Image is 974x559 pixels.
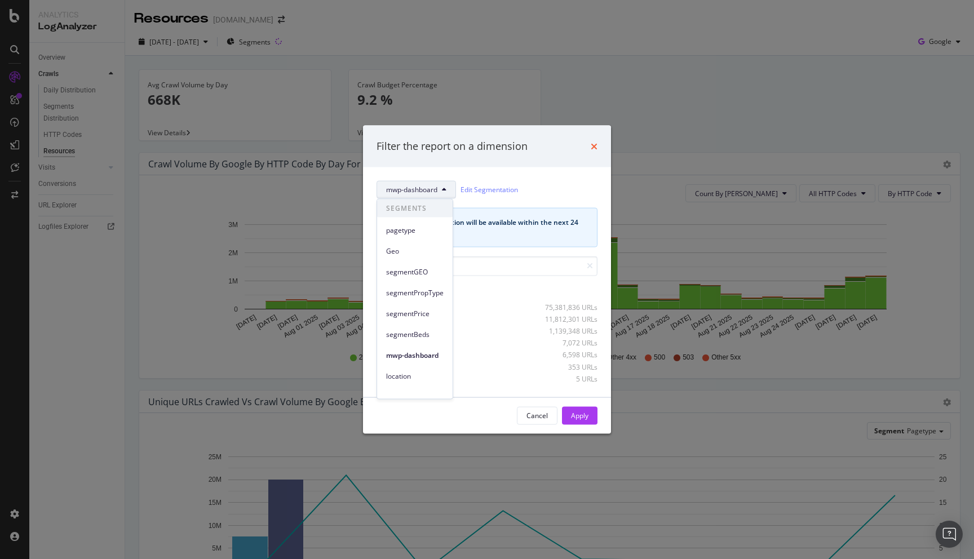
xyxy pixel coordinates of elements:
button: mwp-dashboard [377,180,456,198]
input: Search [377,256,597,276]
span: location [386,371,444,381]
span: segmentGEO [386,267,444,277]
span: Geo [386,246,444,256]
span: pagetype [386,225,444,235]
div: Open Intercom Messenger [936,521,963,548]
span: segmentPropType [386,287,444,298]
div: Cancel [526,411,548,420]
div: modal [363,126,611,434]
div: 1,139,348 URLs [542,326,597,336]
span: segmentPrice [386,308,444,318]
button: Apply [562,406,597,424]
button: Cancel [517,406,557,424]
span: mwp-dashboard [386,350,444,360]
div: Select all data available [377,285,597,294]
span: SEGMENTS [377,199,453,218]
div: Filter the report on a dimension [377,139,528,154]
div: 11,812,301 URLs [542,314,597,324]
div: 5 URLs [542,374,597,383]
div: 7,072 URLs [542,338,597,348]
a: Edit Segmentation [461,184,518,196]
div: Your segmentation will be available within the next 24 hours [402,217,583,237]
div: 75,381,836 URLs [542,302,597,312]
div: 6,598 URLs [542,350,597,360]
span: scriptcalls [386,392,444,402]
div: 353 URLs [542,362,597,371]
div: info banner [377,207,597,247]
span: segmentBeds [386,329,444,339]
div: times [591,139,597,154]
span: mwp-dashboard [386,185,437,194]
div: Apply [571,411,588,420]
